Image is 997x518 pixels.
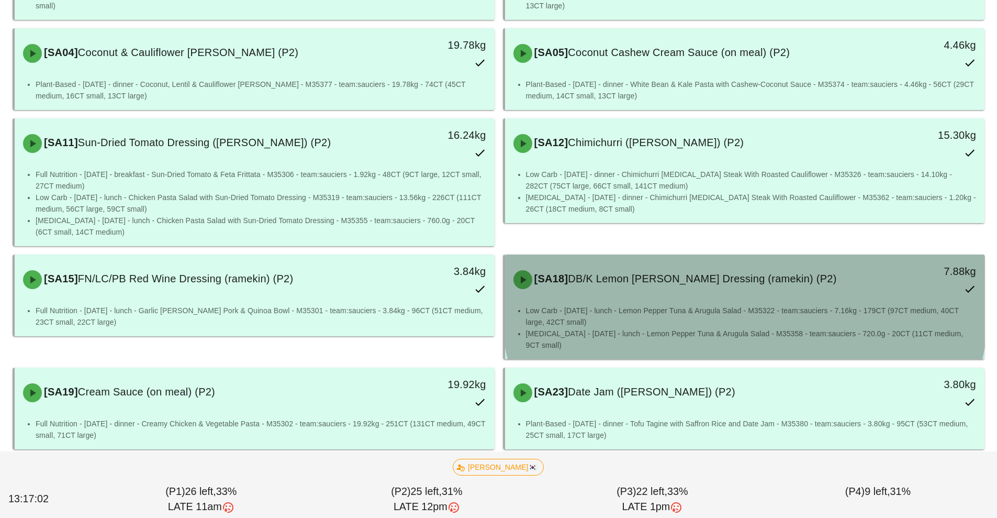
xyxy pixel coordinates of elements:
span: [SA04] [42,47,78,58]
div: 4.46kg [870,37,976,53]
div: (P2) 31% [314,482,540,517]
li: Plant-Based - [DATE] - dinner - White Bean & Kale Pasta with Cashew-Coconut Sauce - M35374 - team... [526,79,977,102]
span: [SA05] [532,47,568,58]
div: (P3) 33% [540,482,765,517]
div: (P4) 31% [765,482,991,517]
li: Full Nutrition - [DATE] - lunch - Garlic [PERSON_NAME] Pork & Quinoa Bowl - M35301 - team:saucier... [36,305,486,328]
div: 16.24kg [379,127,486,144]
div: 7.88kg [870,263,976,280]
div: (P1) 33% [88,482,314,517]
li: Plant-Based - [DATE] - dinner - Tofu Tagine with Saffron Rice and Date Jam - M35380 - team:saucie... [526,418,977,441]
li: [MEDICAL_DATA] - [DATE] - lunch - Chicken Pasta Salad with Sun-Dried Tomato Dressing - M35355 - t... [36,215,486,238]
div: 3.80kg [870,376,976,393]
div: 3.84kg [379,263,486,280]
li: Low Carb - [DATE] - lunch - Lemon Pepper Tuna & Arugula Salad - M35322 - team:sauciers - 7.16kg -... [526,305,977,328]
li: Plant-Based - [DATE] - dinner - Coconut, Lentil & Cauliflower [PERSON_NAME] - M35377 - team:sauci... [36,79,486,102]
span: [SA11] [42,137,78,148]
span: Date Jam ([PERSON_NAME]) (P2) [568,386,735,398]
span: FN/LC/PB Red Wine Dressing (ramekin) (P2) [78,273,293,284]
div: 15.30kg [870,127,976,144]
span: [SA18] [532,273,568,284]
li: [MEDICAL_DATA] - [DATE] - dinner - Chimichurri [MEDICAL_DATA] Steak With Roasted Cauliflower - M3... [526,192,977,215]
div: LATE 12pm [316,499,537,515]
li: Low Carb - [DATE] - lunch - Chicken Pasta Salad with Sun-Dried Tomato Dressing - M35319 - team:sa... [36,192,486,215]
span: [SA23] [532,386,568,398]
span: DB/K Lemon [PERSON_NAME] Dressing (ramekin) (P2) [568,273,836,284]
span: Coconut & Cauliflower [PERSON_NAME] (P2) [78,47,298,58]
span: Coconut Cashew Cream Sauce (on meal) (P2) [568,47,790,58]
span: [SA15] [42,273,78,284]
div: 13:17:02 [6,489,88,509]
span: 9 left, [865,486,890,497]
li: Full Nutrition - [DATE] - breakfast - Sun-Dried Tomato & Feta Frittata - M35306 - team:sauciers -... [36,169,486,192]
span: Sun-Dried Tomato Dressing ([PERSON_NAME]) (P2) [78,137,331,148]
span: [PERSON_NAME]🇰🇷 [460,459,537,475]
span: 22 left, [636,486,667,497]
li: Low Carb - [DATE] - dinner - Chimichurri [MEDICAL_DATA] Steak With Roasted Cauliflower - M35326 -... [526,169,977,192]
span: Cream Sauce (on meal) (P2) [78,386,215,398]
span: 26 left, [185,486,216,497]
span: [SA19] [42,386,78,398]
div: 19.78kg [379,37,486,53]
span: 25 left, [411,486,442,497]
li: [MEDICAL_DATA] - [DATE] - lunch - Lemon Pepper Tuna & Arugula Salad - M35358 - team:sauciers - 72... [526,328,977,351]
span: Chimichurri ([PERSON_NAME]) (P2) [568,137,744,148]
li: Full Nutrition - [DATE] - dinner - Creamy Chicken & Vegetable Pasta - M35302 - team:sauciers - 19... [36,418,486,441]
div: 19.92kg [379,376,486,393]
div: LATE 1pm [542,499,763,515]
span: [SA12] [532,137,568,148]
div: LATE 11am [91,499,312,515]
